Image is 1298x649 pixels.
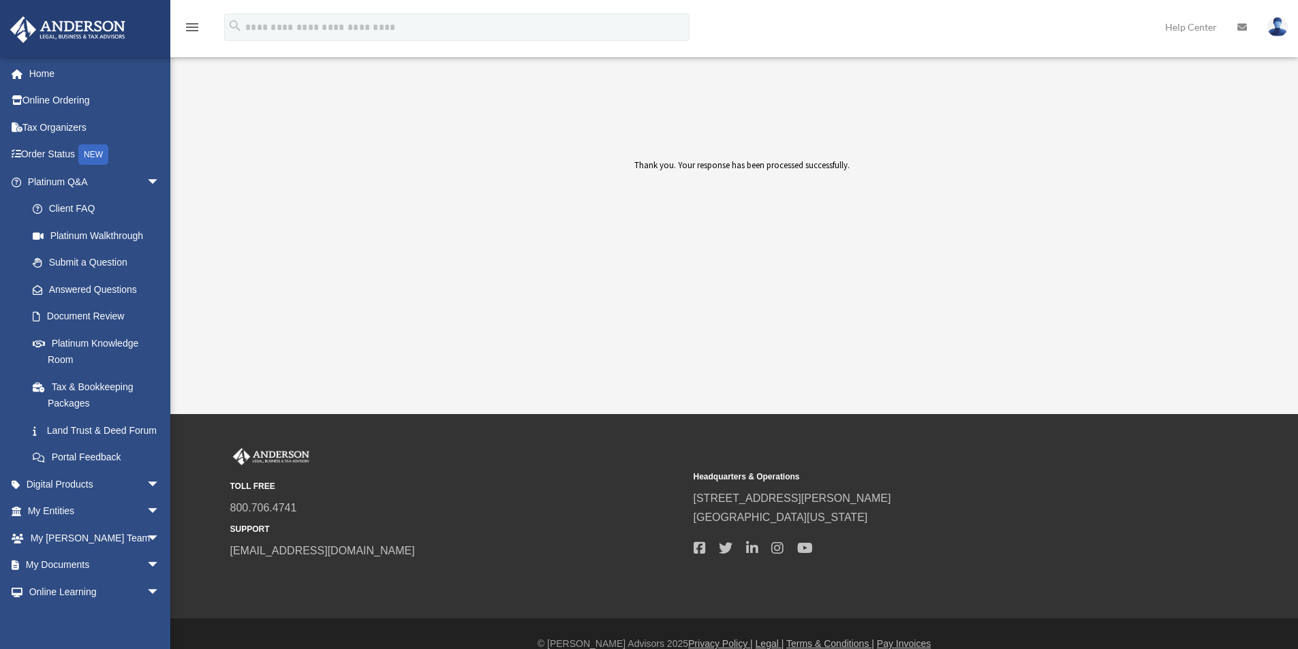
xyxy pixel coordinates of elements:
a: Tax Organizers [10,114,181,141]
a: Privacy Policy | [688,638,753,649]
a: Tax & Bookkeeping Packages [19,373,181,417]
a: My [PERSON_NAME] Teamarrow_drop_down [10,524,181,552]
a: menu [184,24,200,35]
span: arrow_drop_down [146,498,174,526]
a: [STREET_ADDRESS][PERSON_NAME] [694,492,891,504]
a: Online Learningarrow_drop_down [10,578,181,605]
div: NEW [78,144,108,165]
a: Answered Questions [19,276,181,303]
img: Anderson Advisors Platinum Portal [6,16,129,43]
a: Pay Invoices [877,638,931,649]
i: menu [184,19,200,35]
div: Thank you. Your response has been processed successfully. [489,158,995,260]
small: SUPPORT [230,522,684,537]
a: Platinum Knowledge Room [19,330,181,373]
i: search [228,18,243,33]
img: User Pic [1267,17,1288,37]
a: Platinum Walkthrough [19,222,181,249]
a: My Documentsarrow_drop_down [10,552,181,579]
a: 800.706.4741 [230,502,297,513]
span: arrow_drop_down [146,524,174,552]
a: Client FAQ [19,195,181,223]
a: Submit a Question [19,249,181,276]
a: My Entitiesarrow_drop_down [10,498,181,525]
a: [EMAIL_ADDRESS][DOMAIN_NAME] [230,545,415,556]
span: arrow_drop_down [146,578,174,606]
a: Legal | [756,638,784,649]
small: Headquarters & Operations [694,470,1147,484]
a: Online Ordering [10,87,181,114]
a: Order StatusNEW [10,141,181,169]
a: Document Review [19,303,174,330]
small: TOLL FREE [230,479,684,494]
img: Anderson Advisors Platinum Portal [230,448,312,466]
a: Home [10,60,181,87]
span: arrow_drop_down [146,552,174,580]
span: arrow_drop_down [146,471,174,498]
a: Digital Productsarrow_drop_down [10,471,181,498]
a: Terms & Conditions | [786,638,874,649]
span: arrow_drop_down [146,168,174,196]
a: Portal Feedback [19,444,181,471]
a: Platinum Q&Aarrow_drop_down [10,168,181,195]
a: [GEOGRAPHIC_DATA][US_STATE] [694,511,868,523]
a: Land Trust & Deed Forum [19,417,181,444]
